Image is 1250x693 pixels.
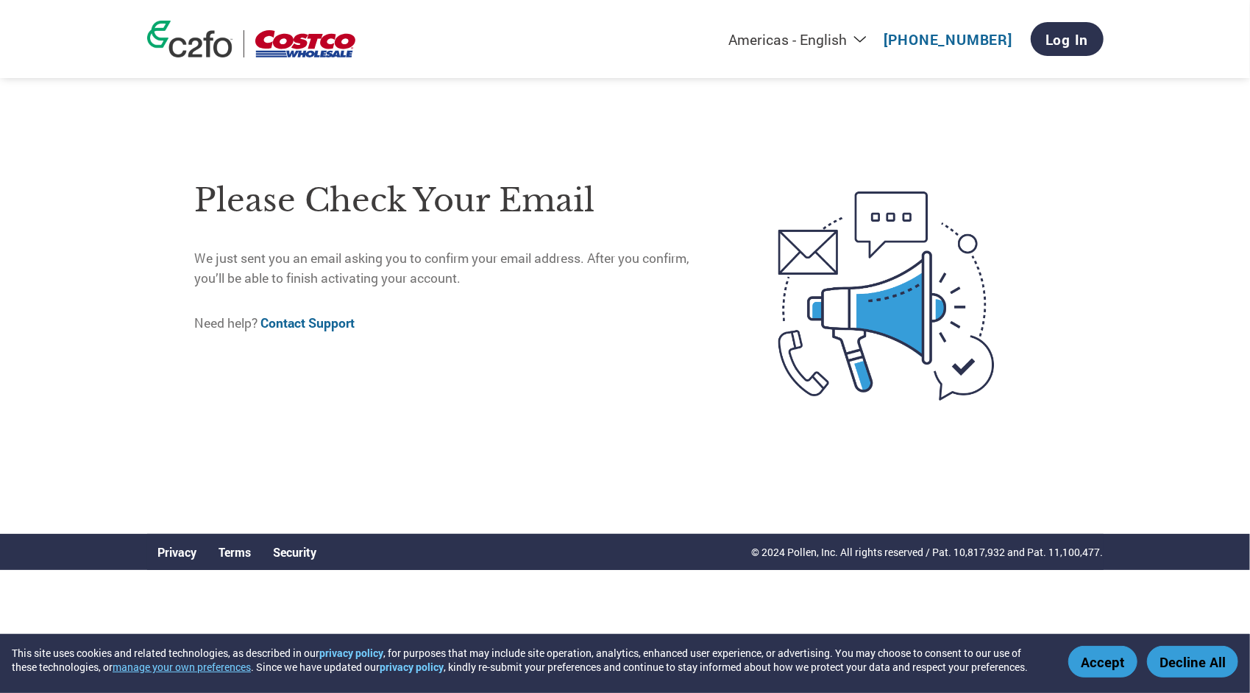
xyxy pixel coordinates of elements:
[195,314,717,333] p: Need help?
[261,314,355,331] a: Contact Support
[380,660,444,674] a: privacy policy
[319,646,383,660] a: privacy policy
[158,544,197,560] a: Privacy
[255,30,355,57] img: Costco
[1068,646,1137,678] button: Accept
[12,646,1047,674] div: This site uses cookies and related technologies, as described in our , for purposes that may incl...
[717,165,1056,427] img: open-email
[195,249,717,288] p: We just sent you an email asking you to confirm your email address. After you confirm, you’ll be ...
[752,544,1104,560] p: © 2024 Pollen, Inc. All rights reserved / Pat. 10,817,932 and Pat. 11,100,477.
[274,544,317,560] a: Security
[113,660,251,674] button: manage your own preferences
[1147,646,1238,678] button: Decline All
[219,544,252,560] a: Terms
[1031,22,1104,56] a: Log In
[147,21,232,57] img: c2fo logo
[195,177,717,225] h1: Please check your email
[884,30,1012,49] a: [PHONE_NUMBER]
